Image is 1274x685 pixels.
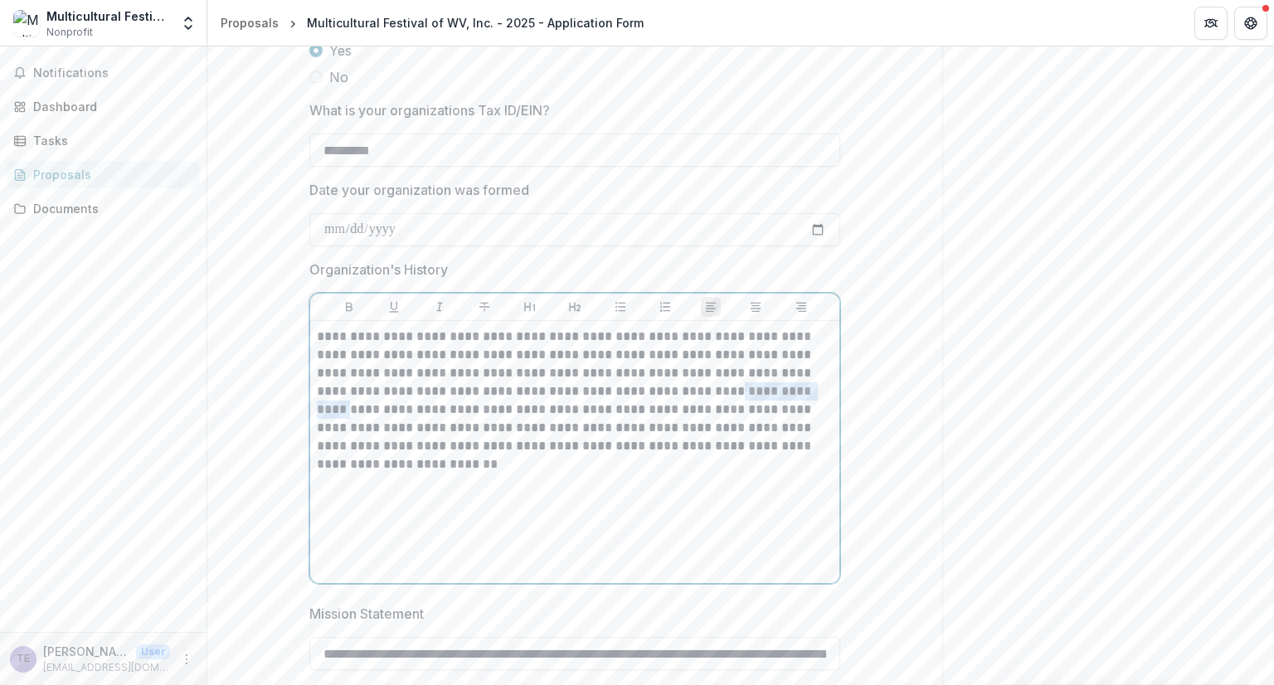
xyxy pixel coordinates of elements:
[309,604,424,624] p: Mission Statement
[214,11,285,35] a: Proposals
[307,14,644,32] div: Multicultural Festival of WV, Inc. - 2025 - Application Form
[43,643,129,660] p: [PERSON_NAME]
[33,66,193,80] span: Notifications
[7,60,200,86] button: Notifications
[309,100,550,120] p: What is your organizations Tax ID/EIN?
[7,127,200,154] a: Tasks
[13,10,40,36] img: Multicultural Festival of WV, Inc.
[7,93,200,120] a: Dashboard
[610,297,630,317] button: Bullet List
[43,660,170,675] p: [EMAIL_ADDRESS][DOMAIN_NAME]
[430,297,450,317] button: Italicize
[46,7,170,25] div: Multicultural Festival of WV, Inc.
[33,166,187,183] div: Proposals
[136,644,170,659] p: User
[791,297,811,317] button: Align Right
[7,195,200,222] a: Documents
[33,98,187,115] div: Dashboard
[309,180,529,200] p: Date your organization was formed
[520,297,540,317] button: Heading 1
[33,132,187,149] div: Tasks
[309,260,448,279] p: Organization's History
[655,297,675,317] button: Ordered List
[329,41,352,61] span: Yes
[1194,7,1228,40] button: Partners
[701,297,721,317] button: Align Left
[46,25,93,40] span: Nonprofit
[329,67,348,87] span: No
[565,297,585,317] button: Heading 2
[1234,7,1267,40] button: Get Help
[17,653,30,664] div: Tamara Eubanks
[177,649,197,669] button: More
[214,11,650,35] nav: breadcrumb
[7,161,200,188] a: Proposals
[177,7,200,40] button: Open entity switcher
[384,297,404,317] button: Underline
[33,200,187,217] div: Documents
[339,297,359,317] button: Bold
[746,297,766,317] button: Align Center
[221,14,279,32] div: Proposals
[474,297,494,317] button: Strike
